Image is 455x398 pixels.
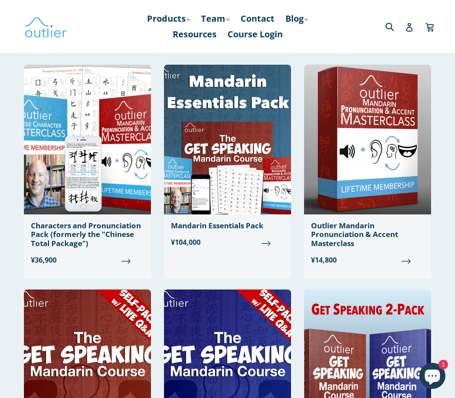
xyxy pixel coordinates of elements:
[24,14,67,39] img: Outlier Linguistics
[164,65,291,254] a: Mandarin Essentials Pack ¥104,000
[304,65,431,214] img: Outlier Mandarin Pronunciation & Accent Masterclass Outlier Linguistics
[311,221,424,248] div: Outlier Mandarin Pronunciation & Accent Masterclass
[417,363,448,391] inbox-online-store-chat: Shopify online store chat
[164,65,291,214] img: Mandarin Essentials Pack
[24,65,151,272] a: Characters and Pronunciation Pack (formerly the "Chinese Total Package") ¥36,900
[168,26,221,42] a: Resources
[236,11,279,26] a: Contact
[171,237,284,247] span: ¥104,000
[304,65,431,272] a: Outlier Mandarin Pronunciation & Accent Masterclass ¥14,800
[197,11,234,26] a: Team
[31,255,144,265] span: ¥36,900
[171,221,284,230] div: Mandarin Essentials Pack
[31,221,144,248] div: Characters and Pronunciation Pack (formerly the "Chinese Total Package")
[143,11,194,26] a: Products
[383,17,407,35] input: Search
[24,65,151,214] img: Chinese Total Package Outlier Linguistics
[223,26,287,42] a: Course Login
[311,255,424,265] span: ¥14,800
[281,11,312,26] a: Blog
